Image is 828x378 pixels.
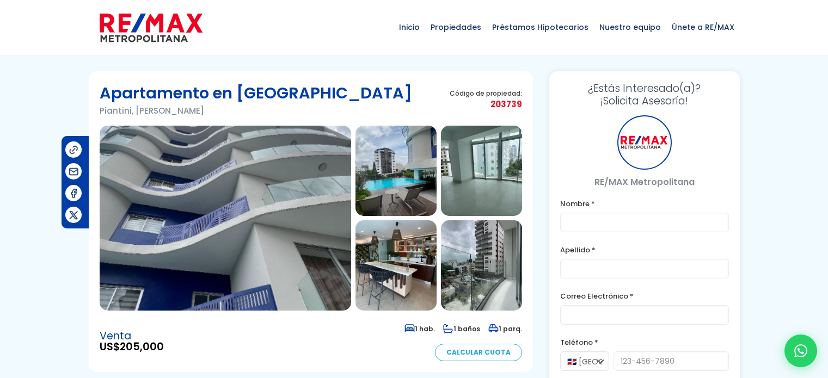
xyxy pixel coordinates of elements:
[560,336,729,349] label: Teléfono *
[404,324,435,333] span: 1 hab.
[68,188,79,199] img: Compartir
[614,351,729,371] input: 123-456-7890
[68,144,79,156] img: Compartir
[120,339,164,354] span: 205,000
[450,89,522,97] span: Código de propiedad:
[441,126,522,216] img: Apartamento en Piantini
[617,115,672,170] div: RE/MAX Metropolitana
[560,243,729,257] label: Apellido *
[100,126,351,311] img: Apartamento en Piantini
[68,209,79,221] img: Compartir
[355,220,437,311] img: Apartamento en Piantini
[443,324,480,333] span: 1 baños
[100,82,412,104] h1: Apartamento en [GEOGRAPHIC_DATA]
[425,11,487,44] span: Propiedades
[560,82,729,107] h3: ¡Solicita Asesoría!
[100,342,164,352] span: US$
[560,289,729,303] label: Correo Electrónico *
[560,197,729,210] label: Nombre *
[435,344,522,361] a: Calcular Cuota
[487,11,594,44] span: Préstamos Hipotecarios
[394,11,425,44] span: Inicio
[450,97,522,111] span: 203739
[560,82,729,95] span: ¿Estás Interesado(a)?
[666,11,740,44] span: Únete a RE/MAX
[100,11,203,44] img: remax-metropolitana-logo
[488,324,522,333] span: 1 parq.
[100,331,164,342] span: Venta
[355,126,437,216] img: Apartamento en Piantini
[100,104,412,117] p: Piantini, [PERSON_NAME]
[560,175,729,189] p: RE/MAX Metropolitana
[594,11,666,44] span: Nuestro equipo
[68,166,79,177] img: Compartir
[441,220,522,311] img: Apartamento en Piantini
